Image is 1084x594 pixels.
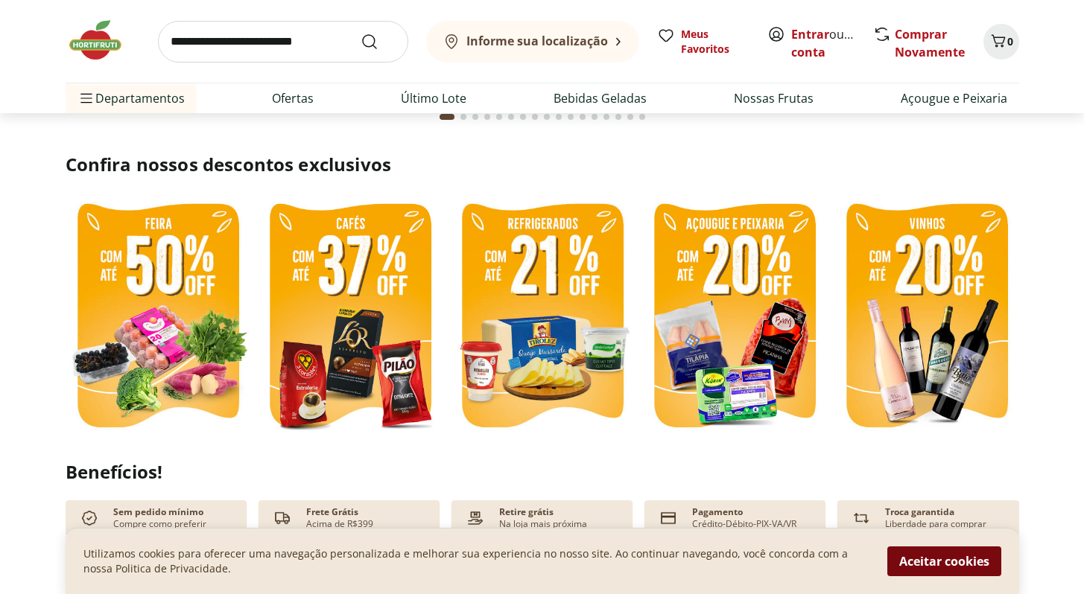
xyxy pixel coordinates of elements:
[77,506,101,530] img: check
[499,518,587,530] p: Na loja mais próxima
[589,99,600,135] button: Go to page 13 from fs-carousel
[791,26,829,42] a: Entrar
[901,89,1007,107] a: Açougue e Peixaria
[554,89,647,107] a: Bebidas Geladas
[306,518,373,530] p: Acima de R$399
[499,506,554,518] p: Retire grátis
[885,518,986,530] p: Liberdade para comprar
[885,506,954,518] p: Troca garantida
[983,24,1019,60] button: Carrinho
[692,518,796,530] p: Crédito-Débito-PIX-VA/VR
[834,194,1019,441] img: vinhos
[66,462,1019,482] h2: Benefícios!
[493,99,505,135] button: Go to page 5 from fs-carousel
[469,99,481,135] button: Go to page 3 from fs-carousel
[1007,34,1013,48] span: 0
[553,99,565,135] button: Go to page 10 from fs-carousel
[258,194,443,441] img: café
[656,506,680,530] img: card
[272,89,314,107] a: Ofertas
[577,99,589,135] button: Go to page 12 from fs-carousel
[681,27,749,57] span: Meus Favoritos
[270,506,294,530] img: truck
[450,194,635,441] img: refrigerados
[457,99,469,135] button: Go to page 2 from fs-carousel
[791,26,873,60] a: Criar conta
[113,506,203,518] p: Sem pedido mínimo
[77,80,95,116] button: Menu
[66,153,1019,176] h2: Confira nossos descontos exclusivos
[66,18,140,63] img: Hortifruti
[361,33,396,51] button: Submit Search
[529,99,541,135] button: Go to page 8 from fs-carousel
[426,21,639,63] button: Informe sua localização
[849,506,873,530] img: Devolução
[463,506,487,530] img: payment
[642,194,827,441] img: resfriados
[657,27,749,57] a: Meus Favoritos
[612,99,624,135] button: Go to page 15 from fs-carousel
[887,546,1001,576] button: Aceitar cookies
[505,99,517,135] button: Go to page 6 from fs-carousel
[791,25,858,61] span: ou
[113,518,206,530] p: Compre como preferir
[466,33,608,49] b: Informe sua localização
[83,546,869,576] p: Utilizamos cookies para oferecer uma navegação personalizada e melhorar sua experiencia no nosso ...
[541,99,553,135] button: Go to page 9 from fs-carousel
[481,99,493,135] button: Go to page 4 from fs-carousel
[437,99,457,135] button: Current page from fs-carousel
[565,99,577,135] button: Go to page 11 from fs-carousel
[734,89,814,107] a: Nossas Frutas
[692,506,743,518] p: Pagamento
[306,506,358,518] p: Frete Grátis
[66,194,250,441] img: feira
[77,80,185,116] span: Departamentos
[636,99,648,135] button: Go to page 17 from fs-carousel
[517,99,529,135] button: Go to page 7 from fs-carousel
[158,21,408,63] input: search
[401,89,466,107] a: Último Lote
[895,26,965,60] a: Comprar Novamente
[624,99,636,135] button: Go to page 16 from fs-carousel
[600,99,612,135] button: Go to page 14 from fs-carousel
